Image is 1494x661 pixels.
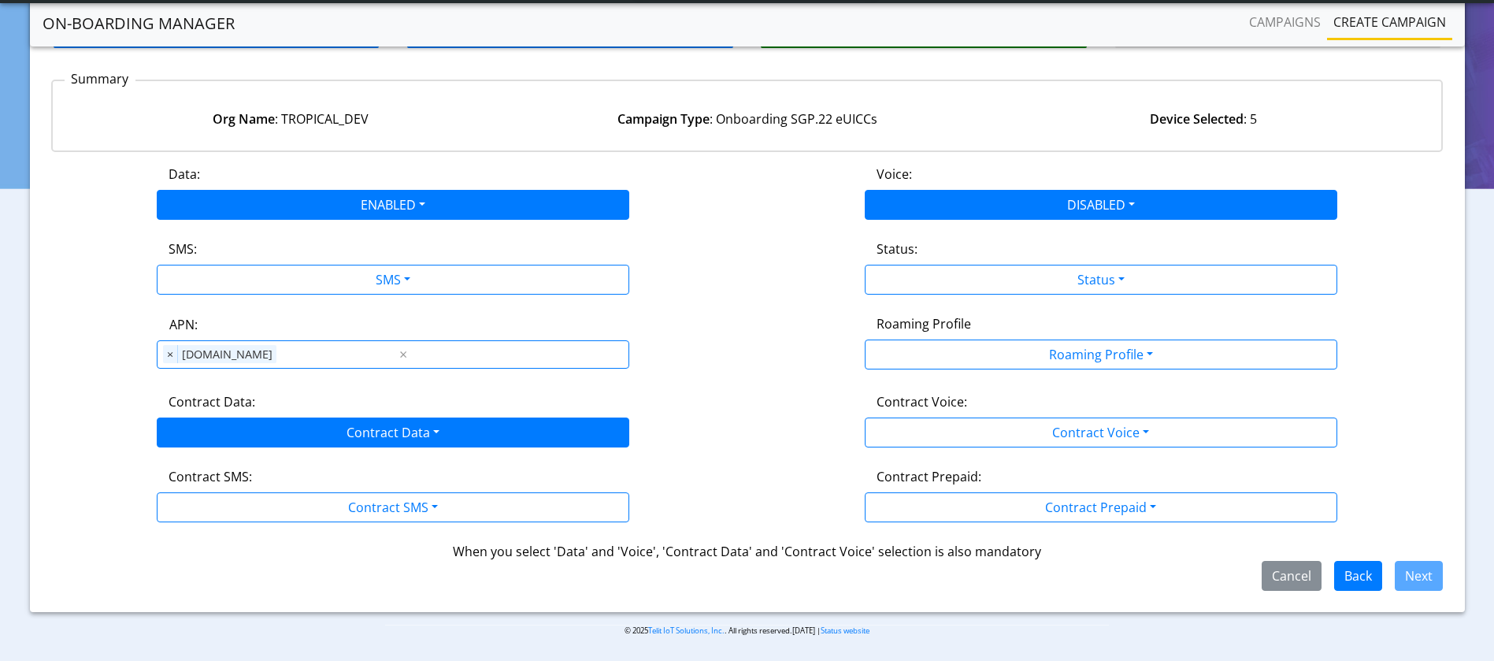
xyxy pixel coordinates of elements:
[43,8,235,39] a: On-Boarding Manager
[975,110,1432,128] div: : 5
[213,110,275,128] strong: Org Name
[877,314,971,333] label: Roaming Profile
[157,190,629,220] button: ENABLED
[865,340,1337,369] button: Roaming Profile
[51,542,1444,561] div: When you select 'Data' and 'Voice', 'Contract Data' and 'Contract Voice' selection is also mandatory
[157,265,629,295] button: SMS
[1262,561,1322,591] button: Cancel
[877,467,981,486] label: Contract Prepaid:
[163,345,178,364] span: ×
[169,467,252,486] label: Contract SMS:
[1334,561,1382,591] button: Back
[821,626,869,636] a: Status website
[865,190,1337,220] button: DISABLED
[397,345,410,364] span: Clear all
[865,418,1337,447] button: Contract Voice
[157,418,629,447] button: Contract Data
[178,345,276,364] span: [DOMAIN_NAME]
[877,165,912,184] label: Voice:
[157,492,629,522] button: Contract SMS
[1327,6,1452,38] a: Create campaign
[62,110,519,128] div: : TROPICAL_DEV
[169,315,198,334] label: APN:
[865,265,1337,295] button: Status
[169,392,255,411] label: Contract Data:
[65,69,135,88] p: Summary
[865,492,1337,522] button: Contract Prepaid
[877,240,918,258] label: Status:
[1395,561,1443,591] button: Next
[877,392,967,411] label: Contract Voice:
[617,110,710,128] strong: Campaign Type
[519,110,976,128] div: : Onboarding SGP.22 eUICCs
[1243,6,1327,38] a: Campaigns
[169,165,200,184] label: Data:
[169,240,197,258] label: SMS:
[385,625,1109,637] p: © 2025 . All rights reserved.[DATE] |
[1150,110,1244,128] strong: Device Selected
[648,626,725,636] a: Telit IoT Solutions, Inc.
